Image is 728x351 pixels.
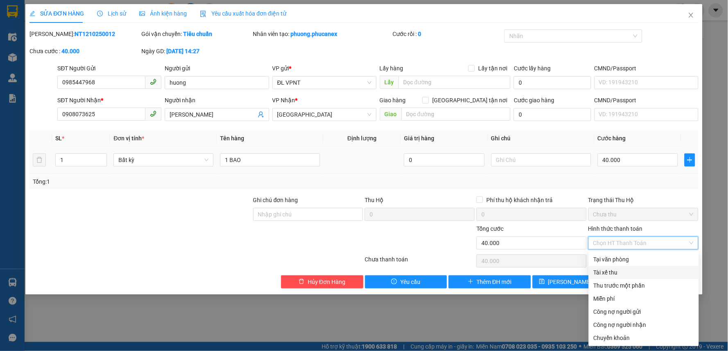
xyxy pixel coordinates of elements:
[281,275,363,288] button: deleteHủy Đơn Hàng
[139,10,187,17] span: Ảnh kiện hàng
[594,307,694,316] div: Công nợ người gửi
[391,279,397,285] span: exclamation-circle
[253,208,363,221] input: Ghi chú đơn hàng
[401,108,511,121] input: Dọc đường
[400,277,420,286] span: Yêu cầu
[429,96,510,105] span: [GEOGRAPHIC_DATA] tận nơi
[594,281,694,290] div: Thu trước một phần
[277,108,372,121] span: ĐL Quận 5
[29,11,35,16] span: edit
[588,196,699,205] div: Trạng thái Thu Hộ
[514,76,591,89] input: Cước lấy hàng
[399,76,511,89] input: Dọc đường
[165,64,269,73] div: Người gửi
[533,275,615,288] button: save[PERSON_NAME] thay đổi
[57,96,161,105] div: SĐT Người Nhận
[594,320,694,329] div: Công nợ người nhận
[258,111,264,118] span: user-add
[594,96,699,105] div: CMND/Passport
[150,79,156,85] span: phone
[449,275,531,288] button: plusThêm ĐH mới
[61,48,79,54] b: 40.000
[113,135,144,142] span: Đơn vị tính
[69,39,113,49] li: (c) 2017
[380,76,399,89] span: Lấy
[89,10,109,30] img: logo.jpg
[593,208,694,220] span: Chưa thu
[688,12,694,18] span: close
[593,237,694,249] span: Chọn HT Thanh Toán
[165,96,269,105] div: Người nhận
[33,177,281,186] div: Tổng: 1
[277,76,372,89] span: ĐL VPNT
[365,197,383,203] span: Thu Hộ
[97,10,126,17] span: Lịch sử
[393,29,503,38] div: Cước rồi :
[29,10,84,17] span: SỬA ĐƠN HÀNG
[200,11,206,17] img: icon
[253,29,391,38] div: Nhân viên tạo:
[10,10,51,51] img: logo.jpg
[299,279,304,285] span: delete
[69,31,113,38] b: [DOMAIN_NAME]
[33,153,46,166] button: delete
[183,31,212,37] b: Tiêu chuẩn
[75,31,115,37] b: NT1210250012
[476,225,503,232] span: Tổng cước
[150,110,156,117] span: phone
[491,153,591,166] input: Ghi Chú
[594,255,694,264] div: Tại văn phòng
[477,277,512,286] span: Thêm ĐH mới
[380,108,401,121] span: Giao
[680,4,703,27] button: Close
[685,157,694,163] span: plus
[589,305,699,318] div: Cước gửi hàng sẽ được ghi vào công nợ của người gửi
[594,294,694,303] div: Miễn phí
[29,47,140,56] div: Chưa cước :
[166,48,200,54] b: [DATE] 14:27
[588,225,643,232] label: Hình thức thanh toán
[594,333,694,342] div: Chuyển khoản
[539,279,545,285] span: save
[380,97,406,103] span: Giao hàng
[488,130,594,146] th: Ghi chú
[380,65,404,72] span: Lấy hàng
[200,10,286,17] span: Yêu cầu xuất hóa đơn điện tử
[50,12,81,50] b: Gửi khách hàng
[685,153,695,166] button: plus
[29,29,140,38] div: [PERSON_NAME]:
[57,64,161,73] div: SĐT Người Gửi
[364,255,476,269] div: Chưa thanh toán
[253,197,298,203] label: Ghi chú đơn hàng
[272,64,376,73] div: VP gửi
[594,64,699,73] div: CMND/Passport
[141,47,252,56] div: Ngày GD:
[514,97,554,103] label: Cước giao hàng
[514,65,551,72] label: Cước lấy hàng
[404,135,434,142] span: Giá trị hàng
[548,277,614,286] span: [PERSON_NAME] thay đổi
[483,196,556,205] span: Phí thu hộ khách nhận trả
[514,108,591,121] input: Cước giao hàng
[598,135,626,142] span: Cước hàng
[118,154,209,166] span: Bất kỳ
[308,277,345,286] span: Hủy Đơn Hàng
[97,11,103,16] span: clock-circle
[468,279,474,285] span: plus
[55,135,62,142] span: SL
[272,97,295,103] span: VP Nhận
[418,31,422,37] b: 0
[347,135,376,142] span: Định lượng
[10,53,43,106] b: Phúc An Express
[475,64,510,73] span: Lấy tận nơi
[589,318,699,331] div: Cước gửi hàng sẽ được ghi vào công nợ của người nhận
[291,31,338,37] b: phuong.phucanex
[365,275,447,288] button: exclamation-circleYêu cầu
[141,29,252,38] div: Gói vận chuyển:
[139,11,145,16] span: picture
[594,268,694,277] div: Tài xế thu
[220,135,244,142] span: Tên hàng
[220,153,320,166] input: VD: Bàn, Ghế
